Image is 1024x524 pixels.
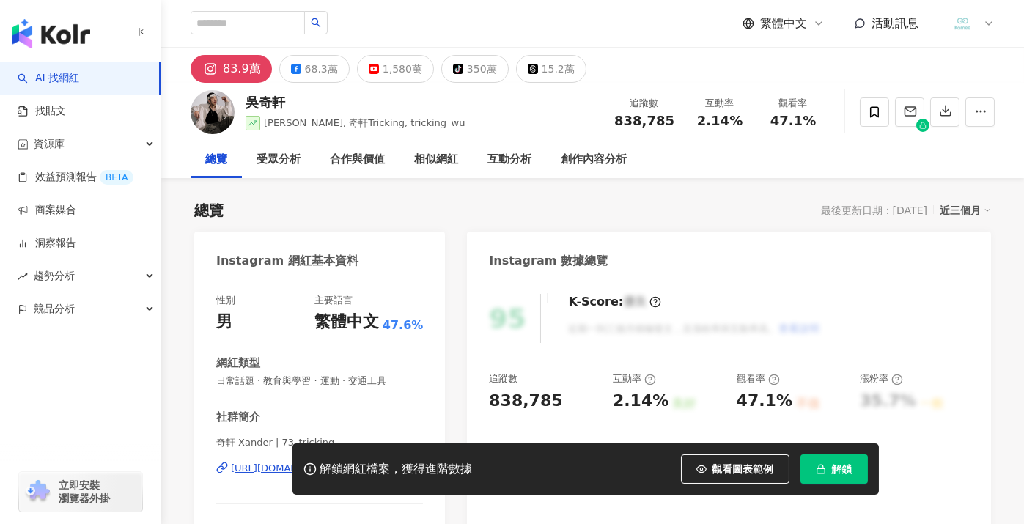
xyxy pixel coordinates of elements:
[59,479,110,505] span: 立即安裝 瀏覽器外掛
[19,472,142,512] a: chrome extension立即安裝 瀏覽器外掛
[765,96,821,111] div: 觀看率
[314,294,353,307] div: 主要語言
[223,59,261,79] div: 83.9萬
[23,480,52,503] img: chrome extension
[940,201,991,220] div: 近三個月
[34,259,75,292] span: 趨勢分析
[246,93,465,111] div: 吳奇軒
[489,253,608,269] div: Instagram 數據總覽
[760,15,807,32] span: 繁體中文
[737,441,832,454] div: 商業合作內容覆蓋比例
[516,55,586,83] button: 15.2萬
[489,441,546,454] div: 受眾主要性別
[568,294,661,310] div: K-Score :
[257,151,301,169] div: 受眾分析
[191,90,235,134] img: KOL Avatar
[216,374,423,388] span: 日常話題 · 教育與學習 · 運動 · 交通工具
[18,71,79,86] a: searchAI 找網紅
[441,55,509,83] button: 350萬
[692,96,748,111] div: 互動率
[314,311,379,333] div: 繁體中文
[821,204,927,216] div: 最後更新日期：[DATE]
[860,372,903,385] div: 漲粉率
[18,271,28,281] span: rise
[216,311,232,333] div: 男
[681,454,789,484] button: 觀看圖表範例
[34,292,75,325] span: 競品分析
[489,390,562,413] div: 838,785
[737,372,780,385] div: 觀看率
[414,151,458,169] div: 相似網紅
[18,170,133,185] a: 效益預測報告BETA
[18,236,76,251] a: 洞察報告
[18,203,76,218] a: 商案媒合
[357,55,434,83] button: 1,580萬
[613,372,656,385] div: 互動率
[489,372,517,385] div: 追蹤數
[613,441,670,454] div: 受眾主要年齡
[613,390,668,413] div: 2.14%
[320,462,473,477] div: 解鎖網紅檔案，獲得進階數據
[279,55,350,83] button: 68.3萬
[18,104,66,119] a: 找貼文
[949,10,976,37] img: LOGO%E8%9D%A6%E7%9A%AE2.png
[383,317,424,333] span: 47.6%
[487,151,531,169] div: 互動分析
[191,55,272,83] button: 83.9萬
[614,113,674,128] span: 838,785
[216,355,260,371] div: 網紅類型
[561,151,627,169] div: 創作內容分析
[467,59,497,79] div: 350萬
[205,151,227,169] div: 總覽
[216,294,235,307] div: 性別
[216,253,358,269] div: Instagram 網紅基本資料
[34,128,65,160] span: 資源庫
[832,463,852,475] span: 解鎖
[737,390,792,413] div: 47.1%
[12,19,90,48] img: logo
[264,117,465,128] span: [PERSON_NAME], 奇軒Tricking, tricking_wu
[305,59,338,79] div: 68.3萬
[697,114,743,128] span: 2.14%
[216,436,423,449] span: 奇軒 Xander | 73_tricking
[614,96,674,111] div: 追蹤數
[330,151,385,169] div: 合作與價值
[712,463,774,475] span: 觀看圖表範例
[800,454,868,484] button: 解鎖
[216,410,260,425] div: 社群簡介
[311,18,321,28] span: search
[542,59,575,79] div: 15.2萬
[383,59,422,79] div: 1,580萬
[770,114,816,128] span: 47.1%
[194,200,224,221] div: 總覽
[872,16,918,30] span: 活動訊息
